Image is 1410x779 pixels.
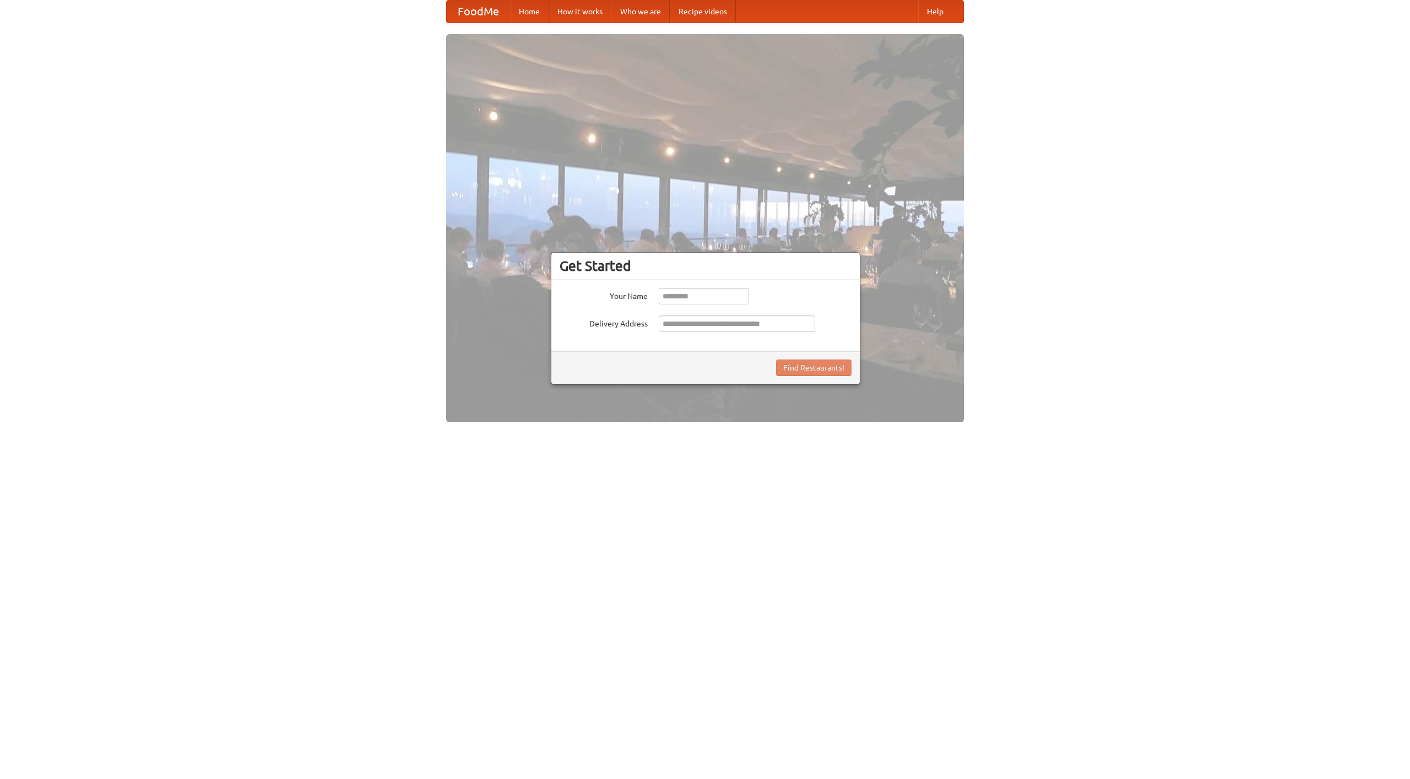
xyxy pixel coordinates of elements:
label: Delivery Address [560,315,648,329]
a: Who we are [611,1,670,23]
a: Home [510,1,549,23]
a: Recipe videos [670,1,736,23]
a: FoodMe [447,1,510,23]
label: Your Name [560,288,648,302]
button: Find Restaurants! [776,359,852,376]
a: How it works [549,1,611,23]
h3: Get Started [560,258,852,274]
a: Help [918,1,952,23]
